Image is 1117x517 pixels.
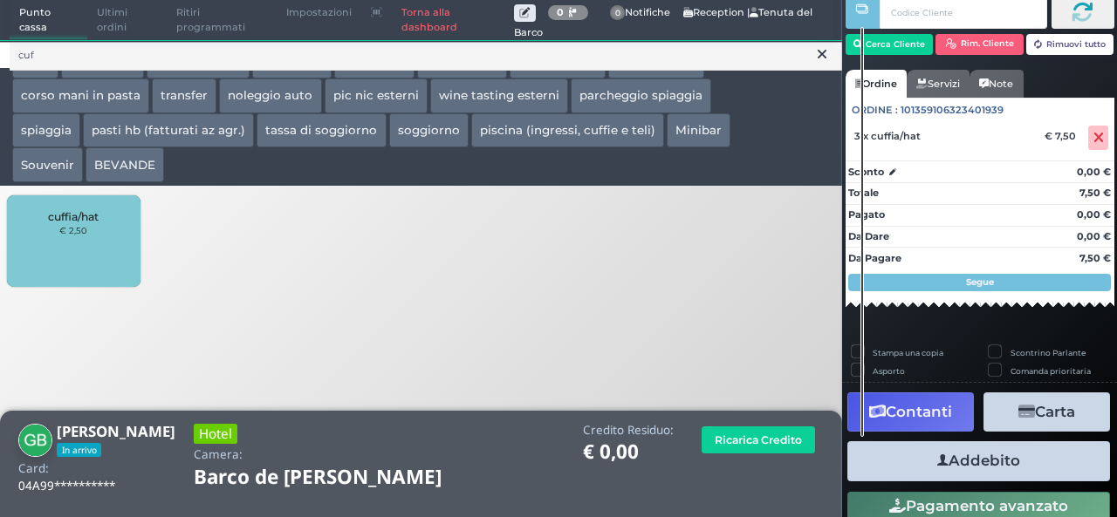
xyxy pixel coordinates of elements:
[48,210,99,223] span: cuffia/hat
[583,424,674,437] h4: Credito Residuo:
[430,78,568,113] button: wine tasting esterni
[901,103,1004,118] span: 101359106323401939
[848,208,885,221] strong: Pagato
[848,187,879,199] strong: Totale
[12,147,83,182] button: Souvenir
[1042,130,1085,142] div: € 7,50
[152,78,216,113] button: transfer
[583,441,674,463] h1: € 0,00
[10,40,842,71] input: Ricerca articolo
[852,103,898,118] span: Ordine :
[1011,365,1091,377] label: Comanda prioritaria
[167,1,277,40] span: Ritiri programmati
[1077,166,1111,178] strong: 0,00 €
[847,441,1110,480] button: Addebito
[83,113,254,148] button: pasti hb (fatturati az agr.)
[10,1,88,40] span: Punto cassa
[557,6,564,18] b: 0
[1011,347,1086,358] label: Scontrino Parlante
[86,147,164,182] button: BEVANDE
[1077,208,1111,221] strong: 0,00 €
[1079,252,1111,264] strong: 7,50 €
[194,424,237,444] h3: Hotel
[57,421,175,441] b: [PERSON_NAME]
[970,70,1023,98] a: Note
[18,424,52,458] img: Giulia Bottacci
[257,113,386,148] button: tassa di soggiorno
[873,347,943,358] label: Stampa una copia
[87,1,167,40] span: Ultimi ordini
[571,78,711,113] button: parcheggio spiaggia
[277,1,361,25] span: Impostazioni
[610,5,626,21] span: 0
[966,276,994,288] strong: Segue
[848,230,889,242] strong: Da Dare
[1077,230,1111,242] strong: 0,00 €
[983,392,1110,432] button: Carta
[392,1,513,40] a: Torna alla dashboard
[325,78,428,113] button: pic nic esterni
[907,70,970,98] a: Servizi
[18,462,49,475] h4: Card:
[873,365,905,377] label: Asporto
[12,113,80,148] button: spiaggia
[389,113,469,148] button: soggiorno
[12,78,149,113] button: corso mani in pasta
[219,78,321,113] button: noleggio auto
[702,426,815,453] button: Ricarica Credito
[1079,187,1111,199] strong: 7,50 €
[667,113,730,148] button: Minibar
[1026,34,1114,55] button: Rimuovi tutto
[471,113,664,148] button: piscina (ingressi, cuffie e teli)
[848,165,884,180] strong: Sconto
[848,252,901,264] strong: Da Pagare
[854,130,921,142] span: 3 x cuffia/hat
[194,448,243,461] h4: Camera:
[846,34,934,55] button: Cerca Cliente
[194,466,490,488] h1: Barco de [PERSON_NAME]
[57,443,101,457] span: In arrivo
[847,392,974,432] button: Contanti
[59,225,87,235] small: € 2,50
[846,70,907,98] a: Ordine
[935,34,1024,55] button: Rim. Cliente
